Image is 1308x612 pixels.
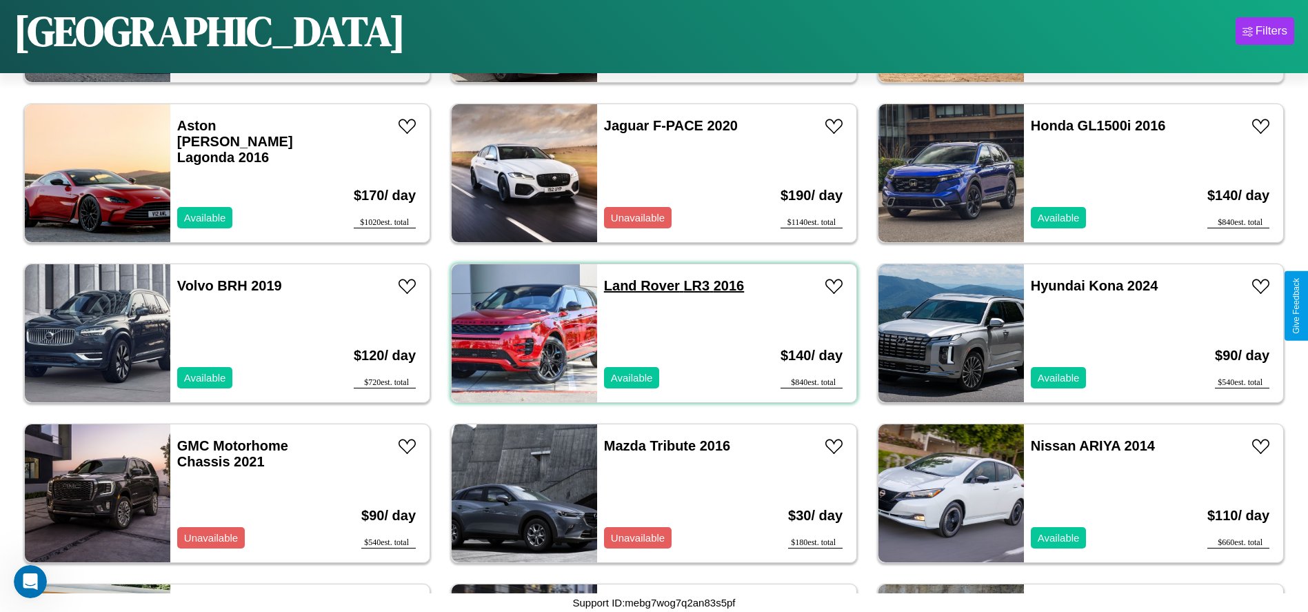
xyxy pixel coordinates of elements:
h3: $ 120 / day [354,334,416,377]
h3: $ 140 / day [1207,174,1269,217]
p: Available [184,368,226,387]
h3: $ 170 / day [354,174,416,217]
a: Nissan ARIYA 2014 [1031,438,1155,453]
div: $ 660 est. total [1207,537,1269,549]
p: Unavailable [611,208,665,227]
p: Available [1038,529,1080,547]
div: $ 180 est. total [788,537,843,549]
h3: $ 110 / day [1207,494,1269,537]
a: Volvo BRH 2019 [177,278,282,293]
h3: $ 140 / day [781,334,843,377]
h3: $ 90 / day [1215,334,1269,377]
iframe: Intercom live chat [14,565,47,598]
div: $ 840 est. total [781,377,843,388]
a: GMC Motorhome Chassis 2021 [177,438,288,469]
a: Jaguar F-PACE 2020 [604,118,738,133]
div: $ 840 est. total [1207,217,1269,228]
div: $ 720 est. total [354,377,416,388]
button: Filters [1236,17,1294,45]
a: Land Rover LR3 2016 [604,278,744,293]
h3: $ 190 / day [781,174,843,217]
a: Hyundai Kona 2024 [1031,278,1158,293]
p: Unavailable [611,529,665,547]
a: Aston [PERSON_NAME] Lagonda 2016 [177,118,293,165]
h3: $ 90 / day [361,494,416,537]
div: Give Feedback [1291,278,1301,334]
div: $ 1020 est. total [354,217,416,228]
p: Unavailable [184,529,238,547]
div: Filters [1256,24,1287,38]
p: Support ID: mebg7wog7q2an83s5pf [572,593,735,612]
p: Available [611,368,653,387]
p: Available [184,208,226,227]
div: $ 540 est. total [1215,377,1269,388]
p: Available [1038,368,1080,387]
h1: [GEOGRAPHIC_DATA] [14,3,405,59]
a: Honda GL1500i 2016 [1031,118,1166,133]
p: Available [1038,208,1080,227]
div: $ 540 est. total [361,537,416,549]
div: $ 1140 est. total [781,217,843,228]
a: Mazda Tribute 2016 [604,438,730,453]
h3: $ 30 / day [788,494,843,537]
